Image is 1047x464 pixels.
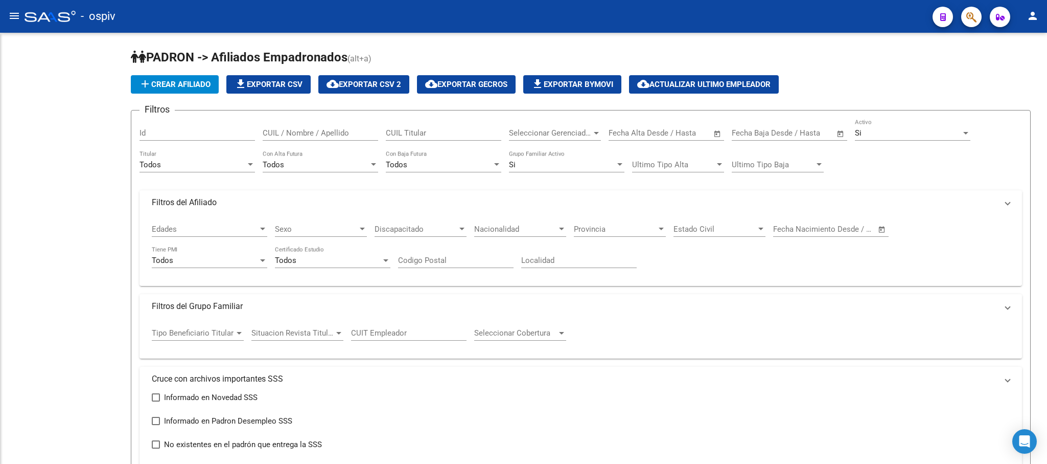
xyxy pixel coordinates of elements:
input: Start date [609,128,642,138]
mat-expansion-panel-header: Cruce con archivos importantes SSS [139,367,1022,391]
button: Open calendar [876,224,888,235]
div: Filtros del Afiliado [139,215,1022,286]
span: Tipo Beneficiario Titular [152,328,235,338]
button: Open calendar [712,128,724,140]
span: - ospiv [81,5,115,28]
mat-icon: cloud_download [637,78,649,90]
mat-icon: cloud_download [425,78,437,90]
button: Exportar CSV [226,75,311,94]
span: Todos [152,256,173,265]
span: Provincia [574,225,657,234]
span: Exportar Bymovi [531,80,613,89]
span: Ultimo Tipo Baja [732,160,815,169]
span: Situacion Revista Titular [251,328,334,338]
mat-icon: file_download [235,78,247,90]
span: Exportar GECROS [425,80,507,89]
div: Open Intercom Messenger [1012,429,1037,454]
span: Exportar CSV [235,80,303,89]
span: Si [509,160,516,169]
input: End date [816,225,865,234]
span: (alt+a) [347,54,371,63]
span: Informado en Novedad SSS [164,391,258,404]
button: Actualizar ultimo Empleador [629,75,779,94]
span: Todos [386,160,407,169]
input: Start date [773,225,806,234]
mat-panel-title: Cruce con archivos importantes SSS [152,373,997,385]
input: End date [774,128,824,138]
span: Estado Civil [673,225,756,234]
span: Seleccionar Gerenciador [509,128,592,138]
span: Nacionalidad [474,225,557,234]
mat-panel-title: Filtros del Afiliado [152,197,997,208]
h3: Filtros [139,102,175,117]
span: Exportar CSV 2 [327,80,401,89]
span: Ultimo Tipo Alta [632,160,715,169]
span: No existentes en el padrón que entrega la SSS [164,438,322,451]
mat-icon: add [139,78,151,90]
button: Exportar Bymovi [523,75,621,94]
span: Crear Afiliado [139,80,211,89]
button: Exportar GECROS [417,75,516,94]
span: Discapacitado [375,225,457,234]
mat-icon: menu [8,10,20,22]
button: Open calendar [835,128,847,140]
span: Todos [275,256,296,265]
span: Todos [139,160,161,169]
mat-expansion-panel-header: Filtros del Afiliado [139,190,1022,215]
mat-panel-title: Filtros del Grupo Familiar [152,301,997,312]
span: Todos [263,160,284,169]
button: Crear Afiliado [131,75,219,94]
span: Actualizar ultimo Empleador [637,80,771,89]
input: Start date [732,128,765,138]
span: Si [855,128,862,138]
div: Filtros del Grupo Familiar [139,319,1022,359]
span: Seleccionar Cobertura [474,328,557,338]
mat-icon: person [1027,10,1039,22]
span: PADRON -> Afiliados Empadronados [131,50,347,64]
mat-expansion-panel-header: Filtros del Grupo Familiar [139,294,1022,319]
span: Edades [152,225,258,234]
mat-icon: cloud_download [327,78,339,90]
span: Informado en Padron Desempleo SSS [164,415,292,427]
span: Sexo [275,225,358,234]
input: End date [651,128,701,138]
mat-icon: file_download [531,78,544,90]
button: Exportar CSV 2 [318,75,409,94]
